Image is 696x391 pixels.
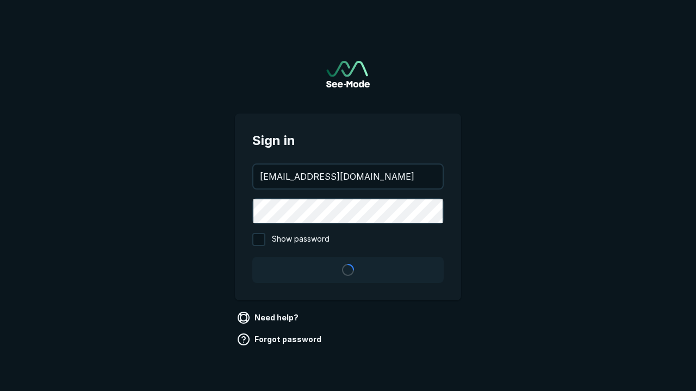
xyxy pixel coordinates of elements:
a: Forgot password [235,331,326,348]
img: See-Mode Logo [326,61,370,87]
a: Go to sign in [326,61,370,87]
a: Need help? [235,309,303,326]
input: your@email.com [253,165,443,188]
span: Sign in [252,131,444,150]
span: Show password [272,233,330,246]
